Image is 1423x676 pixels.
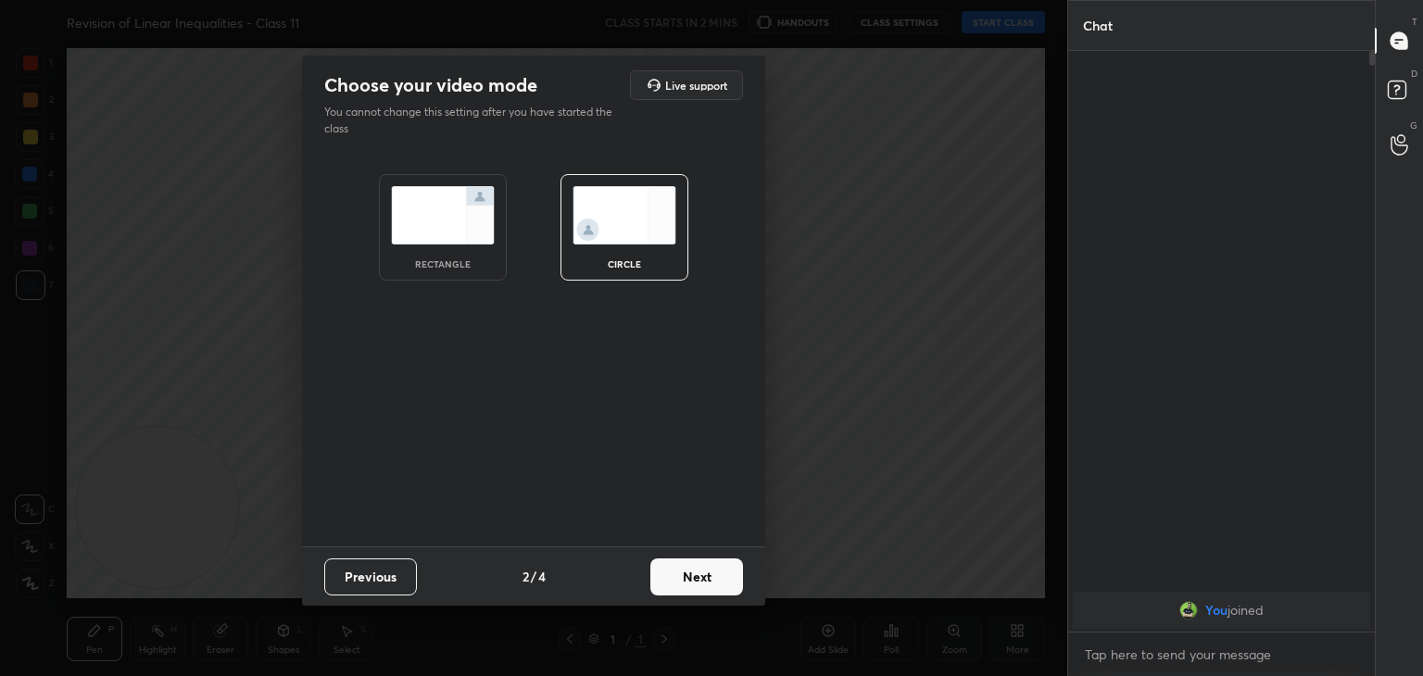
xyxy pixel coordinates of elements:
p: Chat [1068,1,1127,50]
p: G [1410,119,1417,132]
p: You cannot change this setting after you have started the class [324,104,624,137]
img: circleScreenIcon.acc0effb.svg [573,186,676,244]
div: rectangle [406,259,480,269]
h2: Choose your video mode [324,73,537,97]
div: grid [1068,588,1375,632]
img: normalScreenIcon.ae25ed63.svg [391,186,495,244]
span: You [1205,603,1228,618]
h4: / [531,567,536,586]
p: T [1412,15,1417,29]
p: D [1411,67,1417,81]
button: Next [650,558,743,595]
div: circle [587,259,661,269]
span: joined [1228,603,1264,618]
h4: 4 [538,567,546,586]
h5: Live support [665,80,727,91]
img: a434298a68d44316b023bd070e79c2f5.jpg [1179,601,1198,620]
button: Previous [324,558,417,595]
h4: 2 [523,567,529,586]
